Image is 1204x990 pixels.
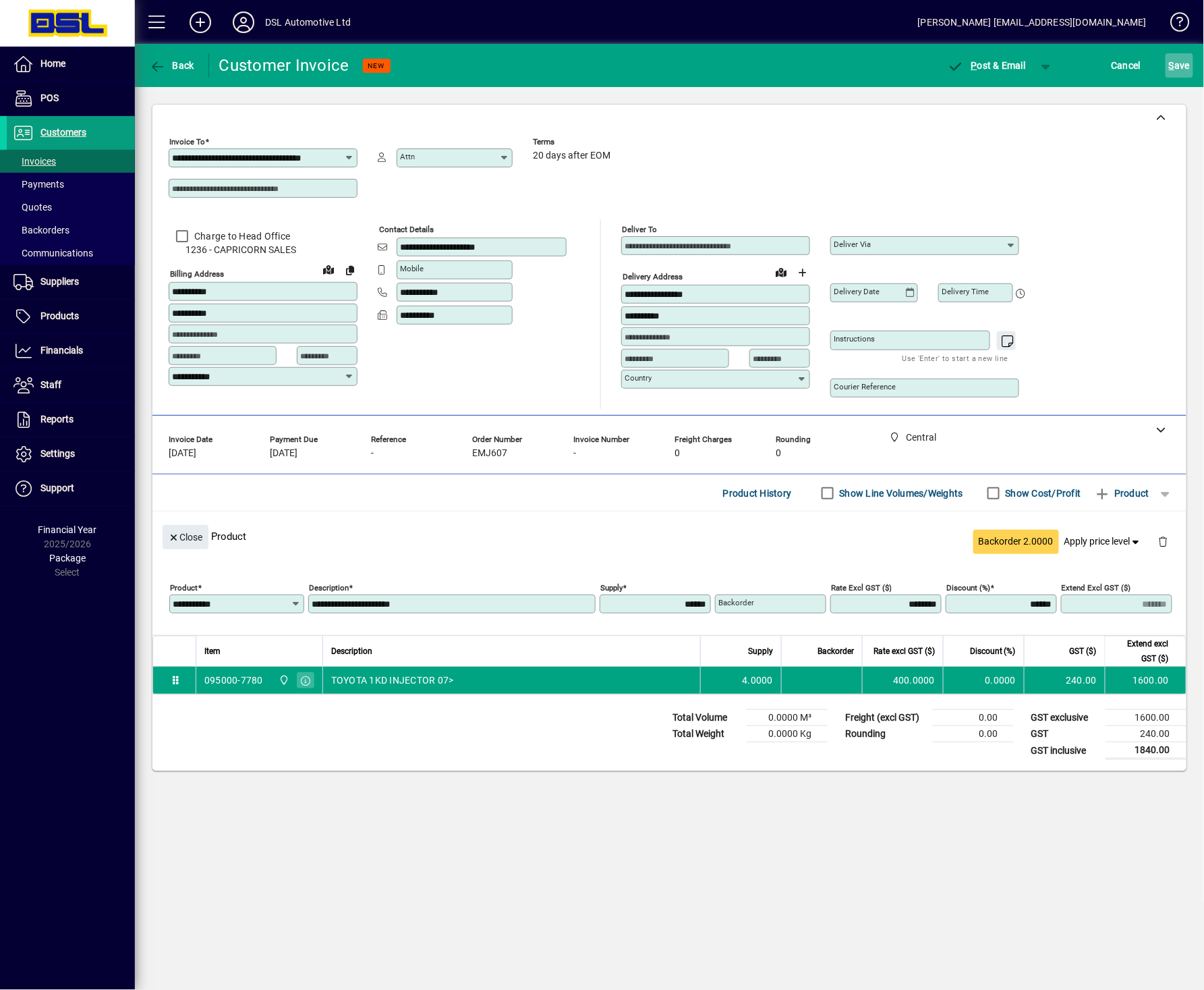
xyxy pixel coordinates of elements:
[339,259,361,281] button: Copy to Delivery address
[838,726,933,742] td: Rounding
[573,448,576,459] span: -
[7,47,135,81] a: Home
[7,300,135,333] a: Products
[979,534,1054,549] span: Backorder 2.0000
[1147,535,1180,547] app-page-header-button: Delete
[7,150,135,173] a: Invoices
[204,673,263,687] div: 095000-7780
[1105,667,1186,694] td: 1600.00
[152,512,1186,561] div: Product
[718,481,797,505] button: Product History
[1095,483,1149,504] span: Product
[179,10,222,34] button: Add
[40,92,59,103] span: POS
[600,583,623,593] mat-label: Supply
[7,242,135,265] a: Communications
[941,53,1033,78] button: Post & Email
[666,710,747,726] td: Total Volume
[942,287,989,296] mat-label: Delivery time
[747,710,828,726] td: 0.0000 M³
[1003,487,1081,500] label: Show Cost/Profit
[1106,710,1186,726] td: 1600.00
[1108,53,1145,78] button: Cancel
[13,179,64,190] span: Payments
[1147,525,1180,557] button: Delete
[831,583,892,593] mat-label: Rate excl GST ($)
[38,524,97,535] span: Financial Year
[943,667,1024,694] td: 0.0000
[169,137,205,146] mat-label: Invoice To
[13,202,52,213] span: Quotes
[723,483,792,504] span: Product History
[1112,55,1141,76] span: Cancel
[743,673,774,687] span: 4.0000
[222,10,265,34] button: Profile
[1114,636,1169,666] span: Extend excl GST ($)
[970,644,1016,659] span: Discount (%)
[873,644,935,659] span: Rate excl GST ($)
[1166,53,1193,78] button: Save
[7,196,135,219] a: Quotes
[902,350,1008,366] mat-hint: Use 'Enter' to start a new line
[40,345,83,356] span: Financials
[7,173,135,196] a: Payments
[1106,726,1186,742] td: 240.00
[1088,481,1156,505] button: Product
[135,53,209,78] app-page-header-button: Back
[7,368,135,402] a: Staff
[871,673,935,687] div: 400.0000
[776,448,781,459] span: 0
[838,710,933,726] td: Freight (excl GST)
[40,448,75,459] span: Settings
[533,150,610,161] span: 20 days after EOM
[331,673,454,687] span: TOYOTA 1KD INJECTOR 07>
[1025,726,1106,742] td: GST
[748,644,773,659] span: Supply
[169,243,357,257] span: 1236 - CAPRICORN SALES
[146,53,198,78] button: Back
[7,472,135,505] a: Support
[331,644,372,659] span: Description
[792,262,813,283] button: Choose address
[1059,530,1148,554] button: Apply price level
[1169,55,1190,76] span: ave
[371,448,374,459] span: -
[40,58,65,69] span: Home
[971,60,977,71] span: P
[169,448,196,459] span: [DATE]
[40,127,86,138] span: Customers
[1025,710,1106,726] td: GST exclusive
[1064,534,1143,549] span: Apply price level
[265,11,351,33] div: DSL Automotive Ltd
[159,530,212,543] app-page-header-button: Close
[400,152,415,161] mat-label: Attn
[933,726,1014,742] td: 0.00
[1070,644,1097,659] span: GST ($)
[13,156,56,167] span: Invoices
[219,55,349,76] div: Customer Invoice
[834,240,871,249] mat-label: Deliver via
[13,225,69,236] span: Backorders
[368,61,385,70] span: NEW
[309,583,349,593] mat-label: Description
[973,530,1059,554] button: Backorder 2.0000
[49,553,86,563] span: Package
[834,287,880,296] mat-label: Delivery date
[40,379,61,390] span: Staff
[834,382,896,391] mat-label: Courier Reference
[1025,742,1106,759] td: GST inclusive
[270,448,297,459] span: [DATE]
[318,258,339,280] a: View on map
[13,248,93,258] span: Communications
[275,673,291,688] span: Central
[170,583,198,593] mat-label: Product
[7,403,135,437] a: Reports
[818,644,854,659] span: Backorder
[40,310,79,321] span: Products
[948,60,1026,71] span: ost & Email
[204,644,221,659] span: Item
[7,219,135,242] a: Backorders
[7,265,135,299] a: Suppliers
[1169,60,1174,71] span: S
[946,583,990,593] mat-label: Discount (%)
